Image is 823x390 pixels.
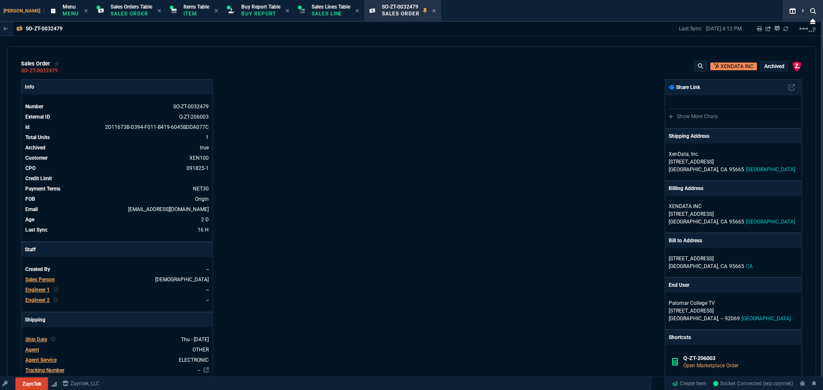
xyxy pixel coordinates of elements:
p: Last Sync: [679,25,706,32]
span: true [200,145,209,151]
span: FOB [25,196,35,202]
a: Open Customer in hubSpot [710,63,757,70]
span: Socket Connected (erp-zayntek) [713,381,793,387]
span: Buy Report Table [241,4,280,10]
nx-icon: Close Tab [285,8,289,15]
span: 1 [206,134,209,140]
a: XEN100 [189,155,209,161]
p: Sales Order [382,10,420,17]
span: -- [206,287,209,293]
span: Customer [25,155,48,161]
span: trofidal@xendata.com [128,206,209,212]
a: -- [198,367,200,373]
nx-icon: Close Tab [355,8,359,15]
div: Add to Watchlist [54,60,60,67]
nx-icon: Clear selected rep [53,296,58,304]
span: NET30 [193,186,209,192]
p: End User [669,281,689,289]
tr: undefined [25,185,209,193]
span: -- [206,266,209,272]
a: Show More Chats [669,113,718,119]
span: Age [25,217,34,223]
p: Open Marketplace Order [683,362,795,369]
span: -- [206,297,209,303]
span: Items Table [183,4,209,10]
span: Engineer 1 [25,287,50,293]
span: Email [25,206,38,212]
p: Bill to Address [669,237,702,244]
nx-icon: Open New Tab [808,27,814,36]
span: See Marketplace Order [173,104,209,110]
span: Menu [63,4,76,10]
span: CA [721,263,727,269]
span: Archived [25,145,45,151]
span: SO-ZT-0032479 [382,4,418,10]
span: [GEOGRAPHIC_DATA], [669,263,719,269]
nx-icon: Search [807,6,820,16]
span: id [25,124,30,130]
span: Tracking Number [25,367,64,373]
a: 091825-1 [186,165,209,171]
span: Payment Terms [25,186,60,192]
tr: undefined [25,174,209,183]
tr: trofidal@xendata.com [25,205,209,214]
tr: undefined [25,366,209,375]
tr: See Marketplace Order [25,102,209,111]
span: Number [25,104,43,110]
span: 9/18/25 => 4:12 PM [198,227,209,233]
span: Sales Person [25,277,55,283]
span: Last Sync [25,227,48,233]
span: Created By [25,266,50,272]
p: Shipping Address [669,132,709,140]
tr: undefined [25,143,209,152]
span: CA [721,219,727,225]
tr: See Marketplace Order [25,123,209,131]
span: Engineer 2 [25,297,50,303]
nx-icon: Close Tab [157,8,161,15]
span: undefined [207,176,209,182]
p: Billing Address [669,185,703,192]
tr: undefined [25,356,209,364]
span: CPO [25,165,36,171]
span: 92069 [725,316,740,322]
tr: undefined [25,195,209,203]
p: XenData, Inc. [669,150,751,158]
nx-icon: Close Tab [84,8,88,15]
p: [STREET_ADDRESS] [669,255,798,262]
h6: Q-ZT-206003 [683,355,795,362]
nx-icon: Clear selected rep [53,286,58,294]
span: Agent [25,347,39,353]
span: Agent Service [25,357,57,363]
tr: 9/17/25 => 7:00 PM [25,215,209,224]
p: [DATE] 4:12 PM [706,25,742,32]
p: Share Link [669,83,700,91]
tr: undefined [25,345,209,354]
a: SO-ZT-0032479 [21,70,58,71]
span: 95665 [729,167,744,173]
tr: undefined [25,335,209,344]
p: Shipping [21,313,213,327]
nx-icon: Close Tab [214,8,218,15]
p: [STREET_ADDRESS] [669,158,798,166]
span: ELECTRONIC [179,357,209,363]
p: Shortcuts [665,330,802,345]
span: Sales Orders Table [111,4,152,10]
span: [GEOGRAPHIC_DATA] [746,219,795,225]
span: [GEOGRAPHIC_DATA] [746,167,795,173]
nx-icon: Split Panels [786,6,799,16]
a: msbcCompanyName [60,380,102,387]
span: Credit Limit [25,176,52,182]
p: SO-ZT-0032479 [26,25,63,32]
a: See Marketplace Order [179,114,209,120]
span: External ID [25,114,50,120]
p: XENDATA INC [721,63,754,70]
p: XENDATA INC [669,202,751,210]
span: 9/17/25 => 7:00 PM [201,217,209,223]
p: Staff [21,242,213,257]
span: -- [721,316,723,322]
tr: undefined [25,265,209,274]
span: OTHER [192,347,209,353]
span: Ship Date [25,336,47,342]
span: [GEOGRAPHIC_DATA] [742,316,791,322]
